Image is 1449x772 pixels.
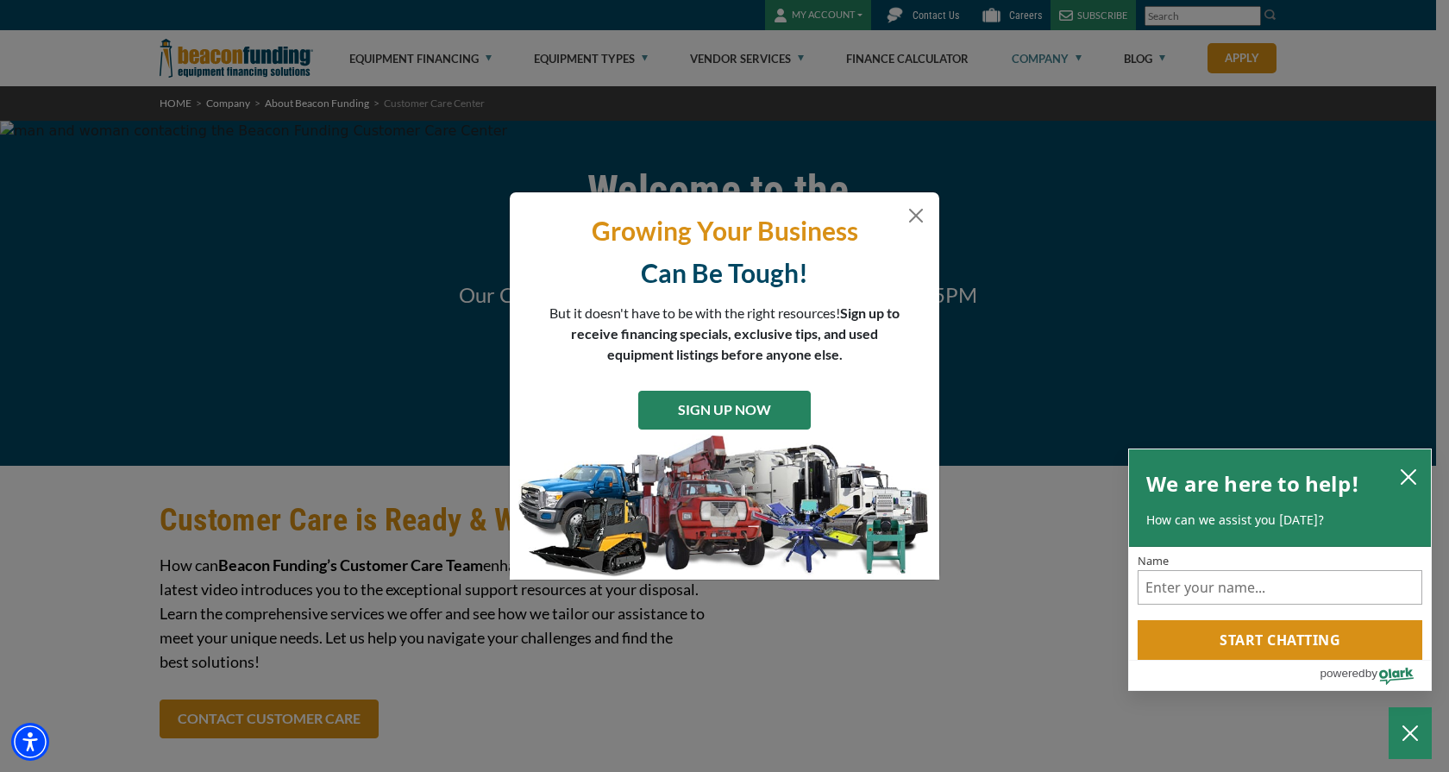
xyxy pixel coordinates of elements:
button: Close [906,205,926,226]
h2: We are here to help! [1146,467,1359,501]
input: Name [1138,570,1422,605]
div: Accessibility Menu [11,723,49,761]
span: powered [1320,662,1364,684]
button: Start chatting [1138,620,1422,660]
a: SIGN UP NOW [638,391,811,430]
span: by [1365,662,1377,684]
p: But it doesn't have to be with the right resources! [549,303,900,365]
img: SIGN UP NOW [510,434,939,581]
a: Powered by Olark [1320,661,1431,690]
label: Name [1138,555,1422,567]
button: Close Chatbox [1389,707,1432,759]
p: Can Be Tough! [523,256,926,290]
p: Growing Your Business [523,214,926,248]
button: close chatbox [1395,464,1422,488]
span: Sign up to receive financing specials, exclusive tips, and used equipment listings before anyone ... [571,304,900,362]
div: olark chatbox [1128,449,1432,692]
p: How can we assist you [DATE]? [1146,512,1414,529]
